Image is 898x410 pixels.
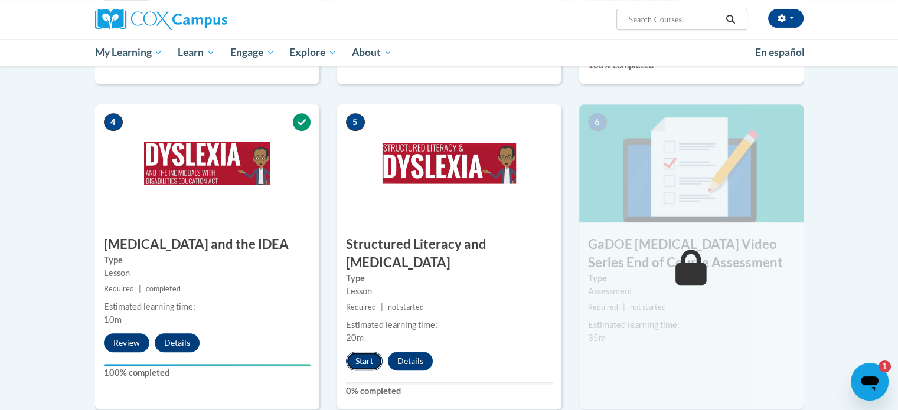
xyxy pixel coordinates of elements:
span: 20m [346,333,364,343]
a: Engage [223,39,282,66]
div: Estimated learning time: [588,319,795,332]
div: Estimated learning time: [104,300,311,313]
div: Your progress [104,364,311,366]
div: Lesson [346,285,553,298]
a: En español [747,40,812,65]
span: | [139,284,141,293]
img: Course Image [579,104,804,222]
span: About [352,45,392,60]
span: 5 [346,113,365,131]
span: 35m [588,333,606,343]
button: Details [388,352,433,370]
div: Estimated learning time: [346,319,553,332]
iframe: Number of unread messages [867,360,891,372]
span: Explore [289,45,337,60]
span: Required [346,303,376,311]
h3: GaDOE [MEDICAL_DATA] Video Series End of Course Assessment [579,235,804,272]
span: 6 [588,113,607,131]
label: 100% completed [104,366,311,379]
div: Lesson [104,267,311,280]
a: Explore [282,39,344,66]
iframe: Button to launch messaging window, 1 unread message [851,363,889,401]
h3: [MEDICAL_DATA] and the IDEA [95,235,319,254]
a: About [344,39,400,66]
span: 4 [104,113,123,131]
input: Search Courses [627,12,721,27]
label: 0% completed [346,385,553,398]
span: Learn [178,45,215,60]
a: Learn [170,39,223,66]
span: Required [588,303,618,311]
label: Type [588,272,795,285]
div: Main menu [77,39,821,66]
button: Search [721,12,739,27]
label: Type [346,272,553,285]
button: Start [346,352,383,370]
span: En español [755,46,805,58]
a: Cox Campus [95,9,319,30]
button: Details [155,333,200,352]
button: Review [104,333,149,352]
h3: Structured Literacy and [MEDICAL_DATA] [337,235,561,272]
span: Engage [230,45,275,60]
img: Course Image [95,104,319,222]
span: 10m [104,314,122,324]
span: My Learning [94,45,162,60]
a: My Learning [87,39,171,66]
span: | [623,303,625,311]
span: completed [146,284,181,293]
span: Required [104,284,134,293]
div: Assessment [588,285,795,298]
span: | [381,303,383,311]
span: not started [388,303,424,311]
label: Type [104,254,311,267]
span: not started [630,303,666,311]
img: Course Image [337,104,561,222]
img: Cox Campus [95,9,227,30]
button: Account Settings [768,9,804,28]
